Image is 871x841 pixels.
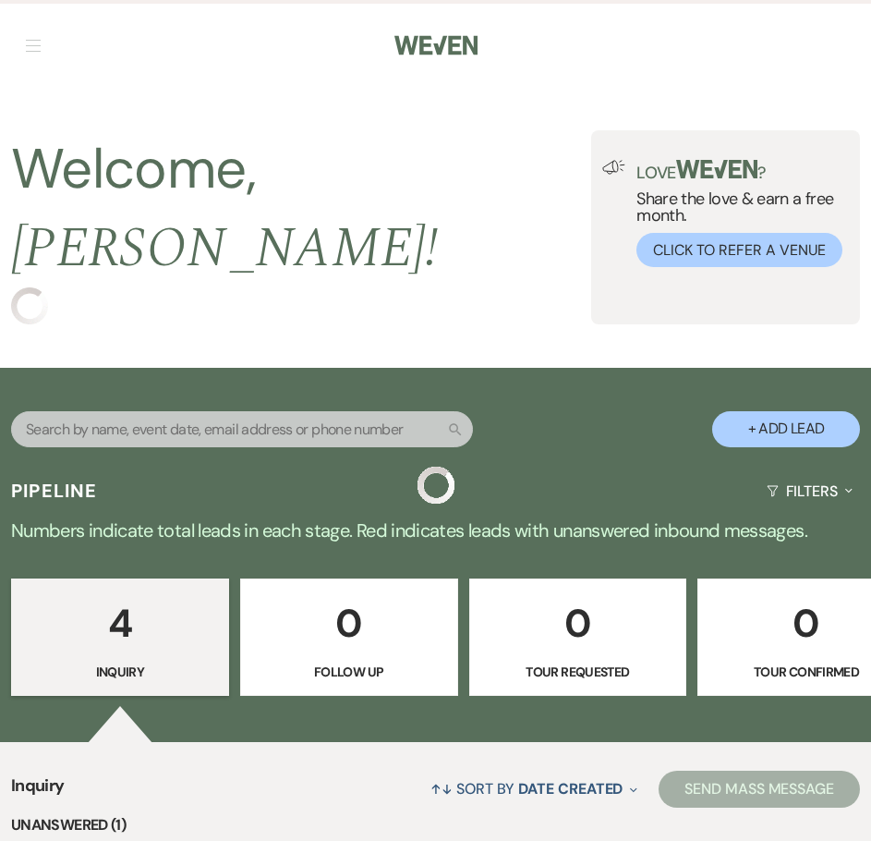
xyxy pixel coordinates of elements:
[481,662,675,682] p: Tour Requested
[11,130,591,287] h2: Welcome,
[625,160,849,267] div: Share the love & earn a free month.
[394,26,478,65] img: Weven Logo
[11,478,98,504] h3: Pipeline
[252,592,446,654] p: 0
[759,467,860,516] button: Filters
[676,160,758,178] img: weven-logo-green.svg
[11,579,229,697] a: 4Inquiry
[636,233,842,267] button: Click to Refer a Venue
[11,813,860,837] li: Unanswered (1)
[423,764,645,813] button: Sort By Date Created
[659,771,860,808] button: Send Mass Message
[417,467,454,504] img: loading spinner
[481,592,675,654] p: 0
[11,411,473,447] input: Search by name, event date, email address or phone number
[602,160,625,175] img: loud-speaker-illustration.svg
[11,206,438,291] span: [PERSON_NAME] !
[23,592,217,654] p: 4
[430,779,453,798] span: ↑↓
[240,579,458,697] a: 0Follow Up
[11,774,65,813] span: Inquiry
[23,662,217,682] p: Inquiry
[469,579,687,697] a: 0Tour Requested
[712,411,860,447] button: + Add Lead
[518,779,623,798] span: Date Created
[11,287,48,324] img: loading spinner
[252,662,446,682] p: Follow Up
[636,160,849,181] p: Love ?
